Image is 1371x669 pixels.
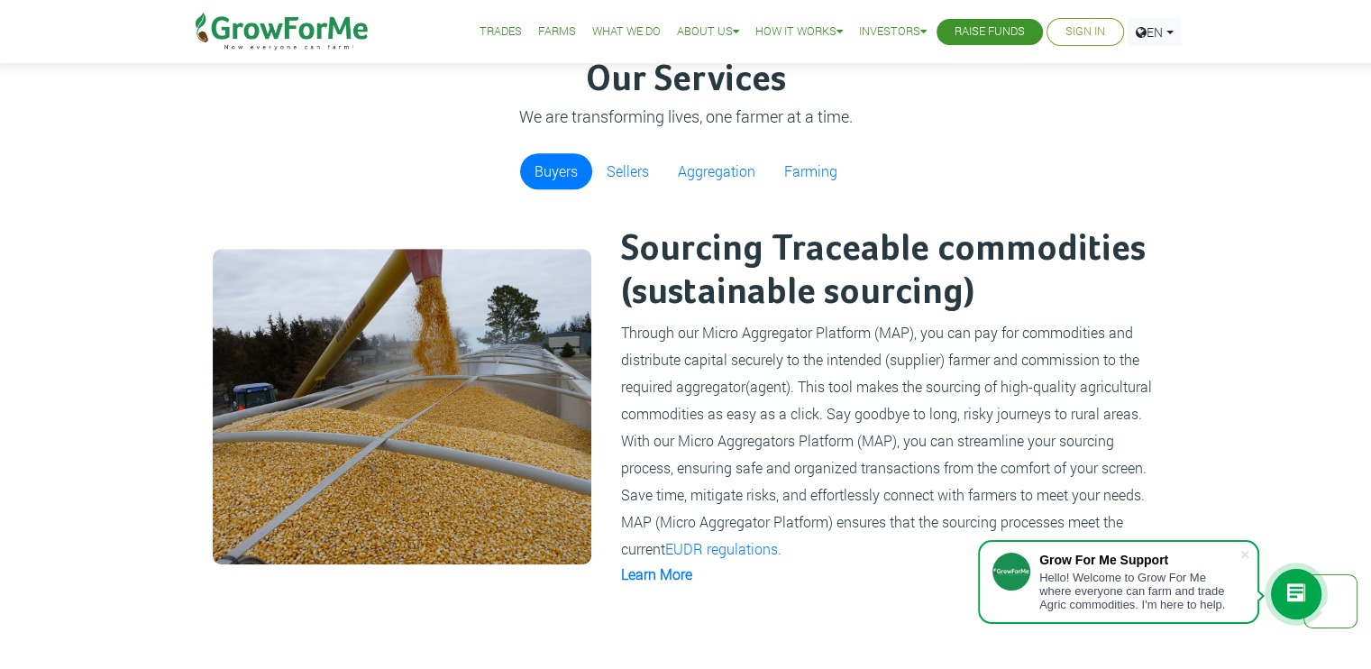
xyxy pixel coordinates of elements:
[538,23,576,41] a: Farms
[520,153,592,189] a: Buyers
[202,105,1170,129] p: We are transforming lives, one farmer at a time.
[621,323,1152,558] small: Through our Micro Aggregator Platform (MAP), you can pay for commodities and distribute capital s...
[621,228,1156,315] h2: Sourcing Traceable commodities (sustainable sourcing)
[202,59,1170,102] h3: Our Services
[1039,571,1239,611] div: Hello! Welcome to Grow For Me where everyone can farm and trade Agric commodities. I'm here to help.
[592,23,661,41] a: What We Do
[663,153,770,189] a: Aggregation
[955,23,1025,41] a: Raise Funds
[621,564,692,583] a: Learn More
[480,23,522,41] a: Trades
[1065,23,1105,41] a: Sign In
[213,249,591,564] img: growforme image
[1128,18,1182,46] a: EN
[859,23,927,41] a: Investors
[1039,553,1239,567] div: Grow For Me Support
[677,23,739,41] a: About Us
[592,153,663,189] a: Sellers
[665,539,781,558] a: EUDR regulations.
[770,153,852,189] a: Farming
[755,23,843,41] a: How it Works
